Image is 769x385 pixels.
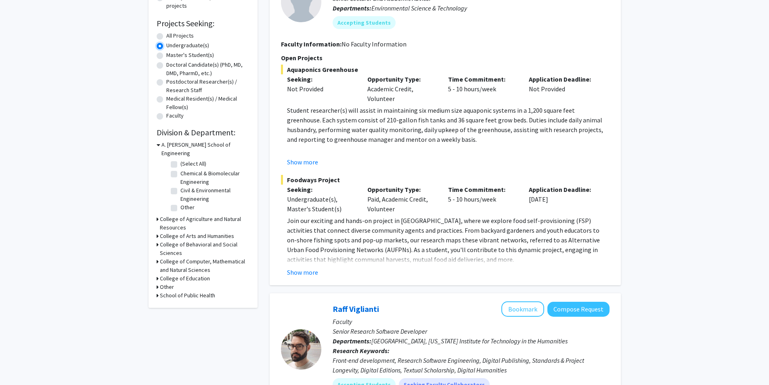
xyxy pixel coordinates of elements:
[448,185,517,194] p: Time Commitment:
[287,157,318,167] button: Show more
[281,40,342,48] b: Faculty Information:
[529,74,597,84] p: Application Deadline:
[333,4,371,12] b: Departments:
[6,349,34,379] iframe: Chat
[361,185,442,214] div: Paid, Academic Credit, Volunteer
[166,51,214,59] label: Master's Student(s)
[287,194,356,214] div: Undergraduate(s), Master's Student(s)
[180,186,247,203] label: Civil & Environmental Engineering
[160,240,249,257] h3: College of Behavioral and Social Sciences
[523,185,603,214] div: [DATE]
[342,40,407,48] span: No Faculty Information
[333,356,610,375] div: Front-end development, Research Software Engineering, Digital Publishing, Standards & Project Lon...
[180,203,195,212] label: Other
[160,274,210,283] h3: College of Education
[442,74,523,103] div: 5 - 10 hours/week
[333,347,390,355] b: Research Keywords:
[371,337,568,345] span: [GEOGRAPHIC_DATA], [US_STATE] Institute for Technology in the Humanities
[281,53,610,63] p: Open Projects
[523,74,603,103] div: Not Provided
[160,283,174,291] h3: Other
[287,74,356,84] p: Seeking:
[160,232,234,240] h3: College of Arts and Humanities
[333,304,379,314] a: Raff Viglianti
[333,326,610,336] p: Senior Research Software Developer
[161,141,249,158] h3: A. [PERSON_NAME] School of Engineering
[157,19,249,28] h2: Projects Seeking:
[281,175,610,185] span: Foodways Project
[442,185,523,214] div: 5 - 10 hours/week
[166,95,249,112] label: Medical Resident(s) / Medical Fellow(s)
[333,16,396,29] mat-chip: Accepting Students
[529,185,597,194] p: Application Deadline:
[160,257,249,274] h3: College of Computer, Mathematical and Natural Sciences
[166,78,249,95] label: Postdoctoral Researcher(s) / Research Staff
[371,4,467,12] span: Environmental Science & Technology
[287,105,610,144] p: Student researcher(s) will assist in maintaining six medium size aquaponic systems in a 1,200 squ...
[367,185,436,194] p: Opportunity Type:
[501,301,544,317] button: Add Raff Viglianti to Bookmarks
[448,74,517,84] p: Time Commitment:
[333,337,371,345] b: Departments:
[287,216,610,264] p: Join our exciting and hands-on project in [GEOGRAPHIC_DATA], where we explore food self-provision...
[367,74,436,84] p: Opportunity Type:
[287,185,356,194] p: Seeking:
[287,267,318,277] button: Show more
[361,74,442,103] div: Academic Credit, Volunteer
[547,302,610,317] button: Compose Request to Raff Viglianti
[166,32,194,40] label: All Projects
[160,291,215,300] h3: School of Public Health
[166,112,184,120] label: Faculty
[166,41,209,50] label: Undergraduate(s)
[287,84,356,94] div: Not Provided
[281,65,610,74] span: Aquaponics Greenhouse
[157,128,249,137] h2: Division & Department:
[160,215,249,232] h3: College of Agriculture and Natural Resources
[333,317,610,326] p: Faculty
[180,169,247,186] label: Chemical & Biomolecular Engineering
[180,160,206,168] label: (Select All)
[166,61,249,78] label: Doctoral Candidate(s) (PhD, MD, DMD, PharmD, etc.)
